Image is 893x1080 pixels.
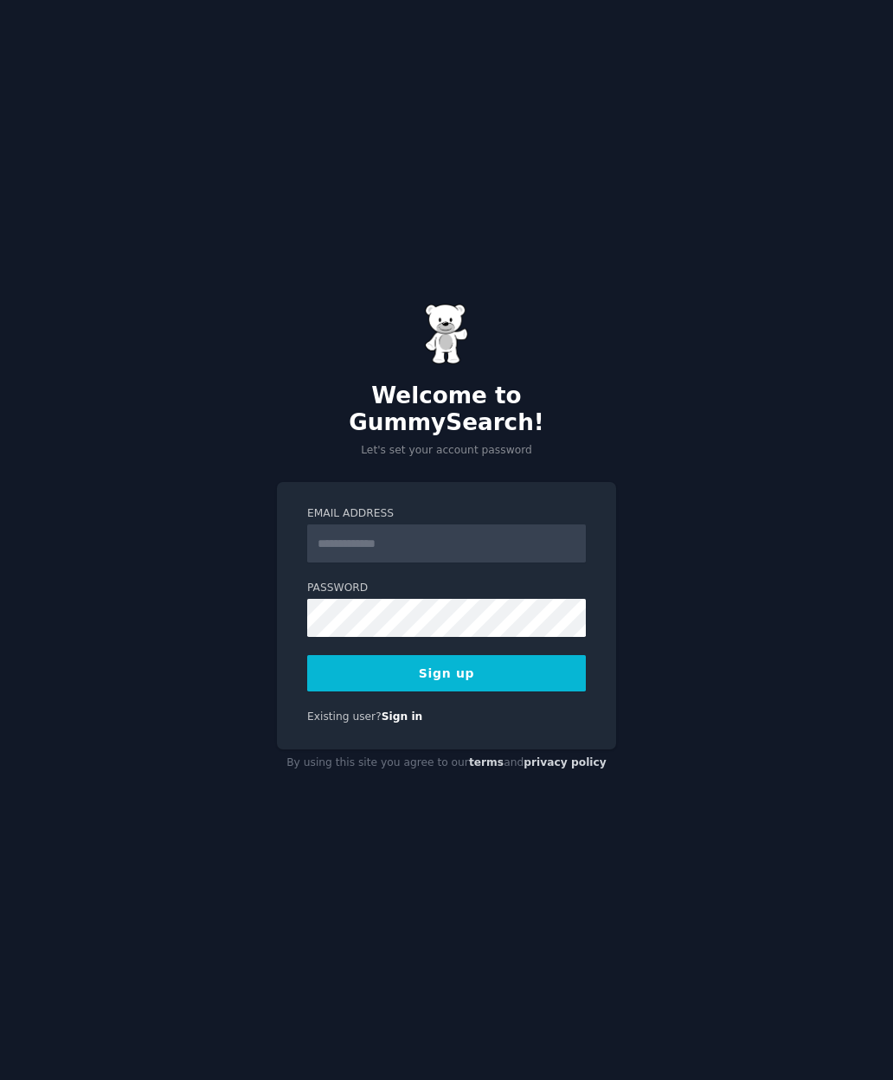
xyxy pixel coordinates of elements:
p: Let's set your account password [277,443,616,459]
span: Existing user? [307,710,382,723]
label: Password [307,581,586,596]
a: Sign in [382,710,423,723]
label: Email Address [307,506,586,522]
h2: Welcome to GummySearch! [277,382,616,437]
a: terms [469,756,504,768]
img: Gummy Bear [425,304,468,364]
button: Sign up [307,655,586,691]
a: privacy policy [524,756,607,768]
div: By using this site you agree to our and [277,749,616,777]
